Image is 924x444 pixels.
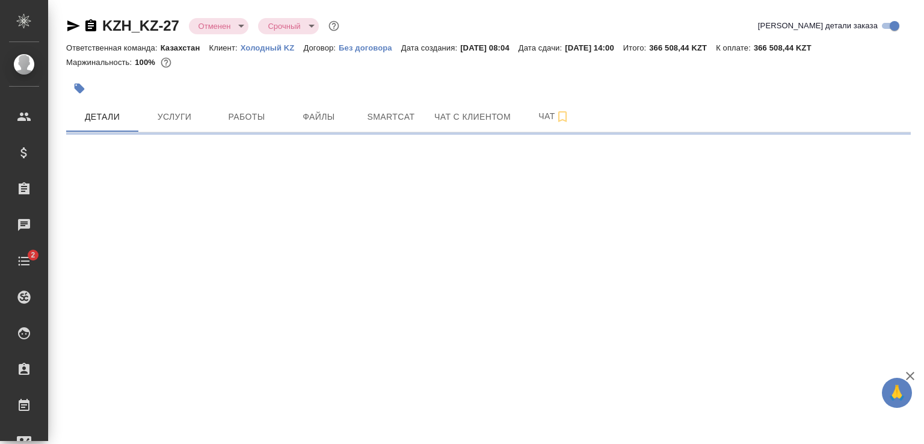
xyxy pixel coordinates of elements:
[161,43,209,52] p: Казахстан
[754,43,821,52] p: 366 508,44 KZT
[23,249,42,261] span: 2
[195,21,235,31] button: Отменен
[887,380,907,405] span: 🙏
[189,18,249,34] div: Отменен
[258,18,318,34] div: Отменен
[434,109,511,125] span: Чат с клиентом
[135,58,158,67] p: 100%
[66,58,135,67] p: Маржинальность:
[146,109,203,125] span: Услуги
[401,43,460,52] p: Дата создания:
[66,19,81,33] button: Скопировать ссылку для ЯМессенджера
[519,43,565,52] p: Дата сдачи:
[362,109,420,125] span: Smartcat
[241,42,304,52] a: Холодный KZ
[758,20,878,32] span: [PERSON_NAME] детали заказа
[460,43,519,52] p: [DATE] 08:04
[66,75,93,102] button: Добавить тэг
[339,43,401,52] p: Без договора
[3,246,45,276] a: 2
[73,109,131,125] span: Детали
[525,109,583,124] span: Чат
[158,55,174,70] button: 0.00 KZT;
[555,109,570,124] svg: Подписаться
[339,42,401,52] a: Без договора
[218,109,276,125] span: Работы
[565,43,623,52] p: [DATE] 14:00
[326,18,342,34] button: Доп статусы указывают на важность/срочность заказа
[241,43,304,52] p: Холодный KZ
[66,43,161,52] p: Ответственная команда:
[102,17,179,34] a: KZH_KZ-27
[623,43,649,52] p: Итого:
[716,43,754,52] p: К оплате:
[649,43,716,52] p: 366 508,44 KZT
[303,43,339,52] p: Договор:
[882,378,912,408] button: 🙏
[84,19,98,33] button: Скопировать ссылку
[290,109,348,125] span: Файлы
[209,43,240,52] p: Клиент:
[264,21,304,31] button: Срочный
